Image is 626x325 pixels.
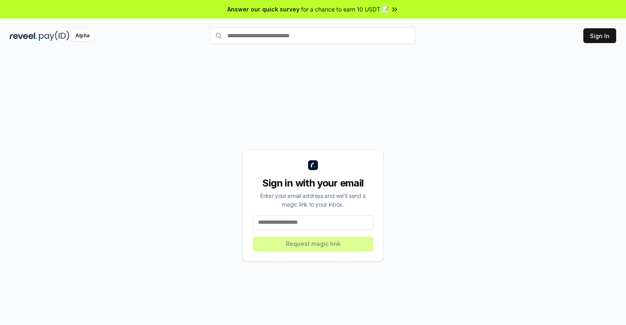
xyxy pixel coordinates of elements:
[227,5,299,14] span: Answer our quick survey
[253,177,373,190] div: Sign in with your email
[583,28,616,43] button: Sign In
[301,5,389,14] span: for a chance to earn 10 USDT 📝
[39,31,69,41] img: pay_id
[308,160,318,170] img: logo_small
[71,31,94,41] div: Alpha
[253,191,373,209] div: Enter your email address and we’ll send a magic link to your inbox.
[10,31,37,41] img: reveel_dark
